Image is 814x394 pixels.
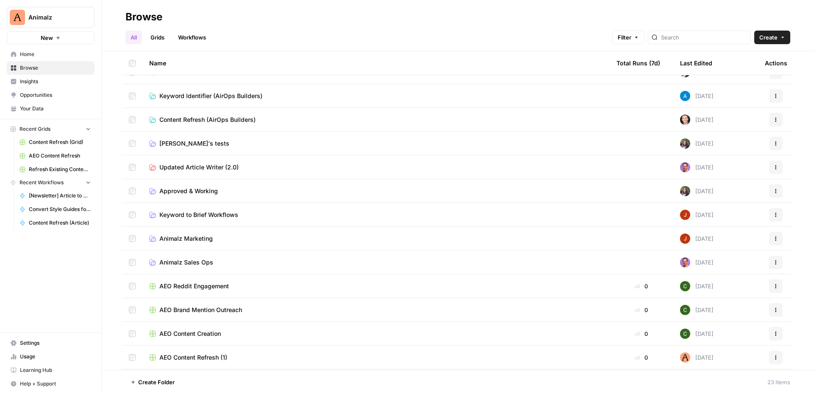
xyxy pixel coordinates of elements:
div: [DATE] [680,257,714,267]
button: Recent Workflows [7,176,95,189]
div: [DATE] [680,186,714,196]
div: [DATE] [680,352,714,363]
span: Create [759,33,778,42]
span: Animalz Marketing [159,234,213,243]
div: [DATE] [680,281,714,291]
span: Home [20,51,91,58]
div: Actions [765,51,787,75]
a: Home [7,48,95,61]
a: Insights [7,75,95,88]
div: Browse [125,10,162,24]
a: Learning Hub [7,363,95,377]
div: [DATE] [680,210,714,220]
a: Settings [7,336,95,350]
div: 0 [616,353,666,362]
div: [DATE] [680,162,714,172]
button: Filter [612,31,644,44]
a: Updated Article Writer (2.0) [149,163,603,172]
span: Content Refresh (Article) [29,219,91,227]
img: o3cqybgnmipr355j8nz4zpq1mc6x [680,91,690,101]
img: Animalz Logo [10,10,25,25]
span: Keyword Identifier (AirOps Builders) [159,92,262,100]
div: [DATE] [680,234,714,244]
a: Animalz Marketing [149,234,603,243]
span: Keyword to Brief Workflows [159,211,238,219]
img: 0z71c27qk4m9exsfd51ew1p3pde3 [680,352,690,363]
a: AEO Content Refresh (1) [149,353,603,362]
span: Animalz [28,13,80,22]
div: [DATE] [680,91,714,101]
div: 0 [616,329,666,338]
img: lgt9qu58mh3yk4jks3syankzq6oi [680,115,690,125]
span: Approved & Working [159,187,218,195]
button: Create [754,31,790,44]
span: Recent Grids [20,125,50,133]
img: 6puihir5v8umj4c82kqcaj196fcw [680,257,690,267]
div: 0 [616,306,666,314]
a: AEO Content Refresh [16,149,95,163]
a: AEO Reddit Engagement [149,282,603,290]
span: Refresh Existing Content - Test [29,166,91,173]
span: Filter [618,33,631,42]
a: [Newsletter] Article to Newsletter ([PERSON_NAME]) [16,189,95,203]
button: Create Folder [125,375,180,389]
a: Keyword to Brief Workflows [149,211,603,219]
div: [DATE] [680,305,714,315]
a: Content Refresh (AirOps Builders) [149,115,603,124]
span: Recent Workflows [20,179,64,186]
button: New [7,31,95,44]
a: Workflows [173,31,211,44]
a: Usage [7,350,95,363]
div: [DATE] [680,115,714,125]
span: Opportunities [20,91,91,99]
a: [PERSON_NAME]'s tests [149,139,603,148]
div: [DATE] [680,329,714,339]
span: Updated Article Writer (2.0) [159,163,239,172]
div: Last Edited [680,51,712,75]
div: [DATE] [680,138,714,149]
a: Animalz Sales Ops [149,258,603,267]
span: AEO Brand Mention Outreach [159,306,242,314]
span: AEO Content Refresh (1) [159,353,227,362]
span: Convert Style Guides for LLMs [29,205,91,213]
div: Name [149,51,603,75]
a: Your Data [7,102,95,115]
span: Learning Hub [20,366,91,374]
a: AEO Content Creation [149,329,603,338]
img: 14qrvic887bnlg6dzgoj39zarp80 [680,281,690,291]
button: Help + Support [7,377,95,391]
img: erg4ip7zmrmc8e5ms3nyz8p46hz7 [680,234,690,244]
a: Grids [145,31,170,44]
span: [PERSON_NAME]'s tests [159,139,229,148]
span: AEO Content Creation [159,329,221,338]
span: Help + Support [20,380,91,388]
a: Browse [7,61,95,75]
div: 23 Items [767,378,790,386]
span: [Newsletter] Article to Newsletter ([PERSON_NAME]) [29,192,91,200]
img: axfdhis7hqllw7znytczg3qeu3ls [680,186,690,196]
span: Create Folder [138,378,175,386]
span: AEO Content Refresh [29,152,91,160]
span: Your Data [20,105,91,113]
span: Animalz Sales Ops [159,258,213,267]
img: 14qrvic887bnlg6dzgoj39zarp80 [680,329,690,339]
img: 6puihir5v8umj4c82kqcaj196fcw [680,162,690,172]
div: Total Runs (7d) [616,51,660,75]
span: New [41,34,53,42]
span: Settings [20,339,91,347]
button: Workspace: Animalz [7,7,95,28]
a: Opportunities [7,88,95,102]
div: 0 [616,282,666,290]
span: Browse [20,64,91,72]
a: Approved & Working [149,187,603,195]
a: Keyword Identifier (AirOps Builders) [149,92,603,100]
a: Refresh Existing Content - Test [16,163,95,176]
button: Recent Grids [7,123,95,135]
a: AEO Brand Mention Outreach [149,306,603,314]
span: Usage [20,353,91,360]
img: erg4ip7zmrmc8e5ms3nyz8p46hz7 [680,210,690,220]
span: Content Refresh (AirOps Builders) [159,115,256,124]
img: axfdhis7hqllw7znytczg3qeu3ls [680,138,690,149]
a: Content Refresh (Article) [16,216,95,230]
span: AEO Reddit Engagement [159,282,229,290]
